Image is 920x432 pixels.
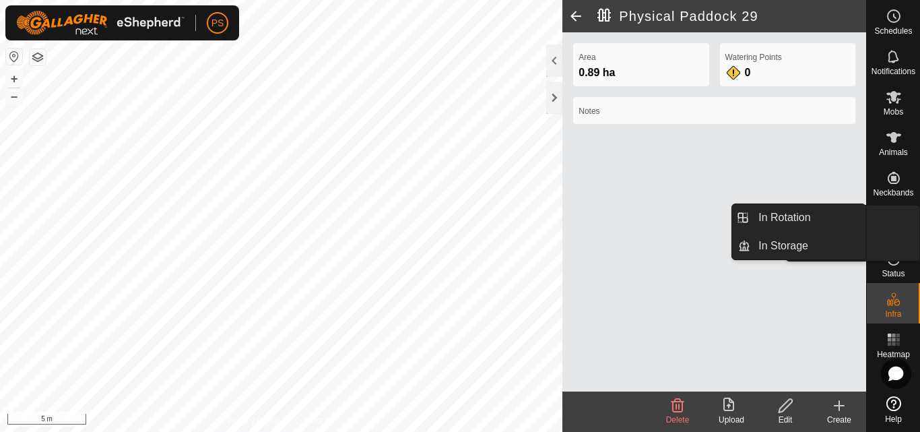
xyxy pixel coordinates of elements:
[666,415,690,425] span: Delete
[732,233,865,259] li: In Storage
[16,11,185,35] img: Gallagher Logo
[812,414,866,426] div: Create
[704,414,758,426] div: Upload
[579,105,850,117] label: Notes
[579,67,615,78] span: 0.89 ha
[877,350,910,359] span: Heatmap
[758,210,810,226] span: In Rotation
[294,414,334,427] a: Contact Us
[30,49,46,65] button: Map Layers
[758,414,812,426] div: Edit
[750,204,865,231] a: In Rotation
[732,204,865,231] li: In Rotation
[228,414,279,427] a: Privacy Policy
[873,189,913,197] span: Neckbands
[872,67,915,75] span: Notifications
[6,71,22,87] button: +
[211,16,224,30] span: PS
[744,67,750,78] span: 0
[725,51,850,63] label: Watering Points
[885,415,902,423] span: Help
[758,238,808,254] span: In Storage
[867,391,920,429] a: Help
[579,51,703,63] label: Area
[885,310,901,318] span: Infra
[874,27,912,35] span: Schedules
[884,108,903,116] span: Mobs
[882,270,905,278] span: Status
[6,88,22,104] button: –
[750,233,865,259] a: In Storage
[879,148,908,156] span: Animals
[597,8,866,24] h2: Physical Paddock 29
[6,49,22,65] button: Reset Map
